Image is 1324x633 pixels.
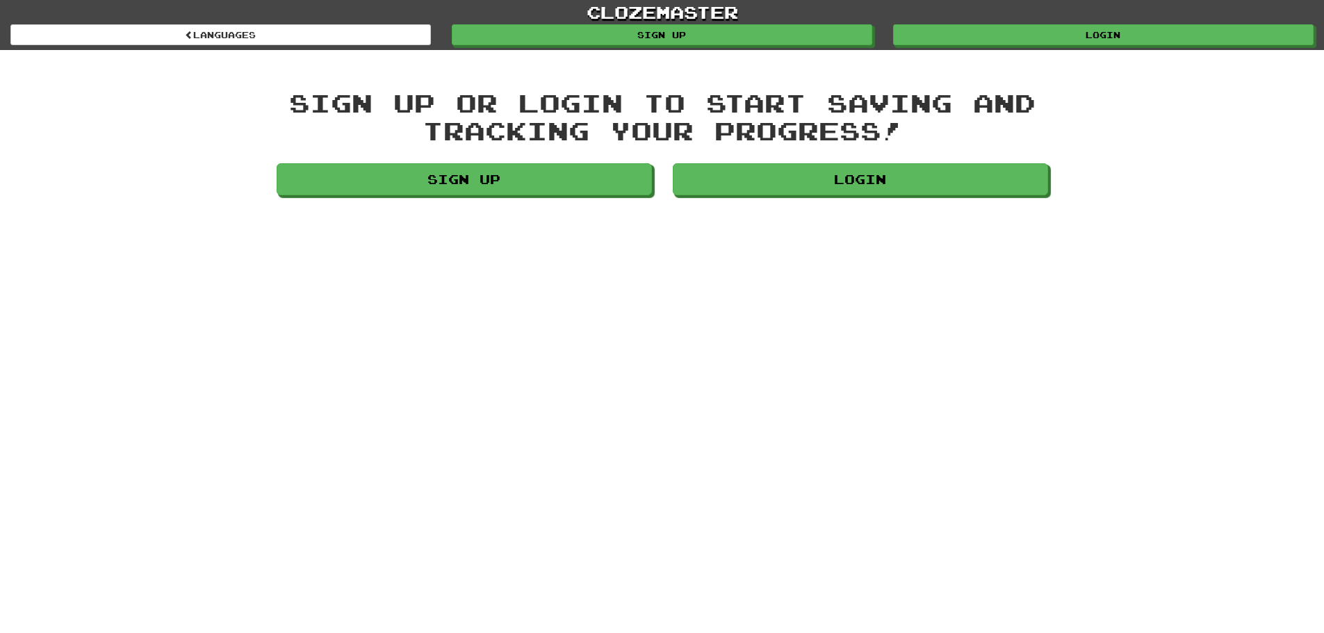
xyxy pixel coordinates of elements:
a: Sign up [277,163,652,195]
div: Sign up or login to start saving and tracking your progress! [277,89,1048,144]
a: Login [893,24,1314,45]
a: Languages [10,24,431,45]
a: Sign up [452,24,872,45]
a: Login [673,163,1048,195]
